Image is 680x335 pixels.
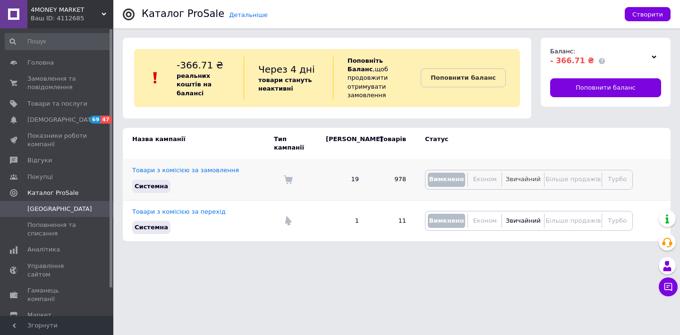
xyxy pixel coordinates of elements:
span: [GEOGRAPHIC_DATA] [27,205,92,213]
button: Чат з покупцем [659,277,678,296]
img: Комісія за замовлення [283,175,293,184]
a: Товари з комісією за перехід [132,208,226,215]
input: Пошук [5,33,111,50]
span: Турбо [608,176,627,183]
td: 978 [368,159,416,200]
a: Поповнити баланс [550,78,661,97]
span: Системна [135,183,168,190]
button: Вимкнено [428,173,465,187]
a: Детальніше [229,11,268,18]
div: Каталог ProSale [142,9,224,19]
b: Поповнити баланс [431,74,496,81]
td: 1 [316,200,368,241]
b: реальних коштів на балансі [177,72,212,96]
button: Більше продажів [547,214,599,228]
span: 69 [90,116,101,124]
td: Статус [416,128,633,159]
button: Вимкнено [428,214,465,228]
span: Звичайний [506,176,541,183]
td: Тип кампанії [274,128,316,159]
a: Поповнити баланс [421,68,506,87]
span: Економ [473,176,497,183]
span: 4MONEY MARKET [31,6,102,14]
span: Головна [27,59,54,67]
button: Більше продажів [547,173,599,187]
img: Комісія за перехід [283,216,293,226]
span: Поповнити баланс [576,84,636,92]
span: Поповнення та списання [27,221,87,238]
td: Товарів [368,128,416,159]
span: Звичайний [506,217,541,224]
td: [PERSON_NAME] [316,128,368,159]
span: Більше продажів [545,217,601,224]
span: Вимкнено [429,217,464,224]
span: Створити [632,11,663,18]
span: [DEMOGRAPHIC_DATA] [27,116,97,124]
button: Звичайний [504,214,542,228]
span: Показники роботи компанії [27,132,87,149]
b: товари стануть неактивні [258,76,312,92]
button: Економ [470,173,499,187]
span: Відгуки [27,156,52,165]
span: Товари та послуги [27,100,87,108]
span: Каталог ProSale [27,189,78,197]
span: Покупці [27,173,53,181]
span: Управління сайтом [27,262,87,279]
span: Гаманець компанії [27,286,87,303]
span: 47 [101,116,111,124]
span: Вимкнено [429,176,464,183]
button: Турбо [604,173,630,187]
button: Створити [625,7,671,21]
td: 11 [368,200,416,241]
span: Замовлення та повідомлення [27,75,87,92]
button: Звичайний [504,173,542,187]
span: Аналітика [27,245,60,254]
span: Більше продажів [545,176,601,183]
span: Через 4 дні [258,64,315,75]
b: Поповніть Баланс [348,57,383,73]
span: Економ [473,217,497,224]
span: Системна [135,224,168,231]
div: Ваш ID: 4112685 [31,14,113,23]
span: Турбо [608,217,627,224]
span: - 366.71 ₴ [550,56,594,65]
button: Економ [470,214,499,228]
button: Турбо [604,214,630,228]
td: 19 [316,159,368,200]
td: Назва кампанії [123,128,274,159]
div: , щоб продовжити отримувати замовлення [333,57,421,100]
span: -366.71 ₴ [177,59,223,71]
span: Маркет [27,311,51,319]
a: Товари з комісією за замовлення [132,167,239,174]
span: Баланс: [550,48,575,55]
img: :exclamation: [148,71,162,85]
